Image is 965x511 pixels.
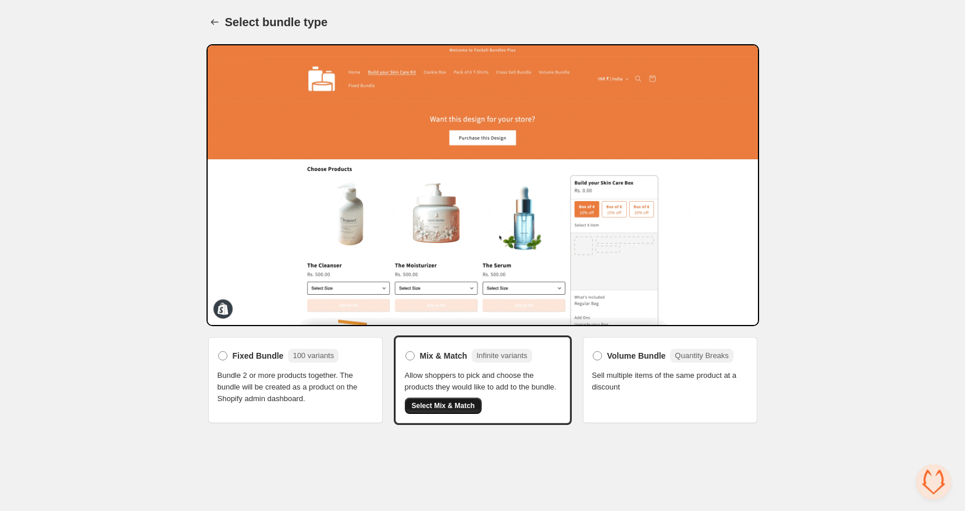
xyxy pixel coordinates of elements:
[405,398,482,414] button: Select Mix & Match
[233,350,284,362] span: Fixed Bundle
[218,370,373,405] span: Bundle 2 or more products together. The bundle will be created as a product on the Shopify admin ...
[225,15,328,29] h1: Select bundle type
[607,350,666,362] span: Volume Bundle
[420,350,468,362] span: Mix & Match
[206,44,759,326] img: Bundle Preview
[206,14,223,30] button: Back
[293,351,334,360] span: 100 variants
[476,351,527,360] span: Infinite variants
[916,464,951,499] a: Open de chat
[592,370,748,393] span: Sell multiple items of the same product at a discount
[412,401,475,410] span: Select Mix & Match
[405,370,561,393] span: Allow shoppers to pick and choose the products they would like to add to the bundle.
[675,351,729,360] span: Quantity Breaks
